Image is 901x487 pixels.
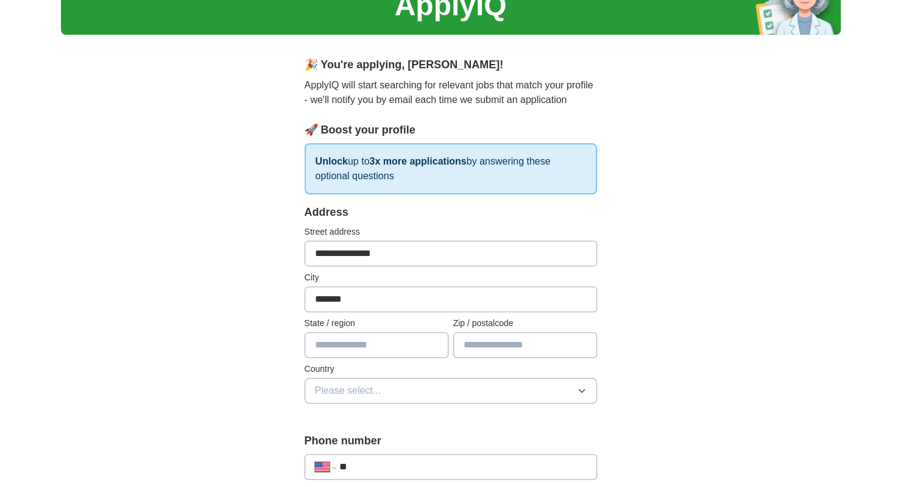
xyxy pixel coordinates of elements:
label: Country [305,363,597,375]
p: up to by answering these optional questions [305,143,597,194]
div: 🎉 You're applying , [PERSON_NAME] ! [305,57,597,73]
strong: Unlock [316,156,348,166]
div: Address [305,204,597,221]
label: Street address [305,226,597,238]
label: Zip / postalcode [453,317,597,330]
label: Phone number [305,433,597,449]
label: City [305,271,597,284]
span: Please select... [315,383,381,398]
p: ApplyIQ will start searching for relevant jobs that match your profile - we'll notify you by emai... [305,78,597,107]
button: Please select... [305,378,597,403]
div: 🚀 Boost your profile [305,122,597,138]
label: State / region [305,317,448,330]
strong: 3x more applications [369,156,466,166]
